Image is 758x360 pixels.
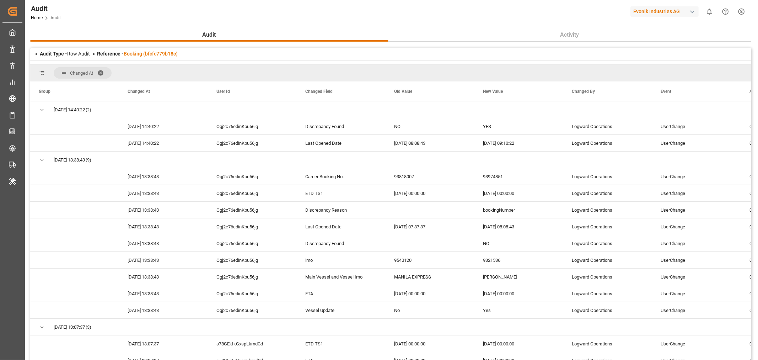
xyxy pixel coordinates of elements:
[208,335,297,352] div: s78GEkIkGxspLkmdCd
[119,168,208,185] div: [DATE] 13:38:43
[297,285,386,302] div: ETA
[119,185,208,201] div: [DATE] 13:38:43
[97,51,178,57] span: Reference -
[86,152,91,168] span: (9)
[119,252,208,268] div: [DATE] 13:38:43
[474,335,563,352] div: [DATE] 00:00:00
[474,302,563,318] div: Yes
[54,319,85,335] span: [DATE] 13:07:37
[563,285,652,302] div: Logward Operations
[40,51,67,57] span: Audit Type -
[563,218,652,235] div: Logward Operations
[208,235,297,252] div: Ogj2c76edinKpu56jg
[563,235,652,252] div: Logward Operations
[652,218,741,235] div: UserChange
[305,89,333,94] span: Changed Field
[119,135,208,151] div: [DATE] 14:40:22
[119,218,208,235] div: [DATE] 13:38:43
[563,168,652,185] div: Logward Operations
[652,168,741,185] div: UserChange
[208,269,297,285] div: Ogj2c76edinKpu56jg
[297,218,386,235] div: Last Opened Date
[386,285,474,302] div: [DATE] 00:00:00
[297,185,386,201] div: ETD TS1
[394,89,412,94] span: Old Value
[474,285,563,302] div: [DATE] 00:00:00
[86,102,91,118] span: (2)
[652,302,741,318] div: UserChange
[31,3,61,14] div: Audit
[297,252,386,268] div: imo
[208,202,297,218] div: Ogj2c76edinKpu56jg
[297,135,386,151] div: Last Opened Date
[701,4,717,20] button: show 0 new notifications
[563,335,652,352] div: Logward Operations
[386,135,474,151] div: [DATE] 08:08:43
[386,185,474,201] div: [DATE] 00:00:00
[31,15,43,20] a: Home
[563,135,652,151] div: Logward Operations
[563,202,652,218] div: Logward Operations
[216,89,230,94] span: User Id
[652,252,741,268] div: UserChange
[86,319,91,335] span: (3)
[474,202,563,218] div: bookingNumber
[474,185,563,201] div: [DATE] 00:00:00
[563,252,652,268] div: Logward Operations
[652,135,741,151] div: UserChange
[474,252,563,268] div: 9321536
[563,269,652,285] div: Logward Operations
[208,252,297,268] div: Ogj2c76edinKpu56jg
[474,135,563,151] div: [DATE] 09:10:22
[630,6,699,17] div: Evonik Industries AG
[652,118,741,134] div: UserChange
[717,4,733,20] button: Help Center
[297,269,386,285] div: Main Vessel and Vessel Imo
[386,118,474,134] div: NO
[208,135,297,151] div: Ogj2c76edinKpu56jg
[386,218,474,235] div: [DATE] 07:37:37
[563,185,652,201] div: Logward Operations
[208,185,297,201] div: Ogj2c76edinKpu56jg
[119,118,208,134] div: [DATE] 14:40:22
[652,285,741,302] div: UserChange
[54,152,85,168] span: [DATE] 13:38:43
[297,235,386,252] div: Discrepancy Found
[200,31,219,39] span: Audit
[652,185,741,201] div: UserChange
[128,89,150,94] span: Changed At
[297,168,386,185] div: Carrier Booking No.
[124,51,178,57] a: Booking (bfcfc779b18c)
[208,302,297,318] div: Ogj2c76edinKpu56jg
[386,302,474,318] div: No
[297,118,386,134] div: Discrepancy Found
[483,89,503,94] span: New Value
[652,235,741,252] div: UserChange
[119,235,208,252] div: [DATE] 13:38:43
[474,269,563,285] div: [PERSON_NAME]
[119,285,208,302] div: [DATE] 13:38:43
[386,269,474,285] div: MANILA EXPRESS
[208,285,297,302] div: Ogj2c76edinKpu56jg
[208,168,297,185] div: Ogj2c76edinKpu56jg
[661,89,671,94] span: Event
[208,218,297,235] div: Ogj2c76edinKpu56jg
[572,89,595,94] span: Changed By
[474,118,563,134] div: YES
[297,335,386,352] div: ETD TS1
[297,202,386,218] div: Discrepancy Reason
[388,28,751,42] button: Activity
[54,102,85,118] span: [DATE] 14:40:22
[386,168,474,185] div: 93818007
[652,335,741,352] div: UserChange
[119,335,208,352] div: [DATE] 13:07:37
[297,302,386,318] div: Vessel Update
[563,302,652,318] div: Logward Operations
[30,28,388,42] button: Audit
[474,235,563,252] div: NO
[386,252,474,268] div: 9540120
[119,302,208,318] div: [DATE] 13:38:43
[630,5,701,18] button: Evonik Industries AG
[652,269,741,285] div: UserChange
[386,335,474,352] div: [DATE] 00:00:00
